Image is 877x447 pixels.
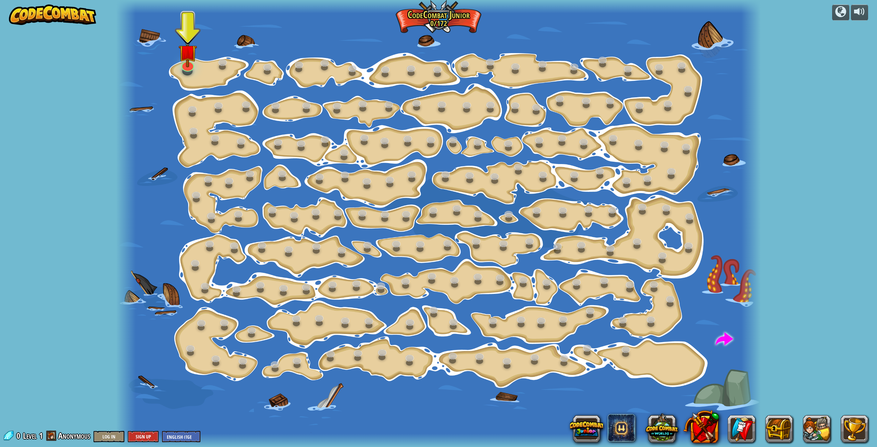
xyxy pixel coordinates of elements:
[851,4,868,21] button: Adjust volume
[178,36,197,67] img: level-banner-unstarted.png
[39,430,43,441] span: 1
[23,430,37,442] span: Level
[832,4,849,21] button: Campaigns
[16,430,22,441] span: 0
[94,431,124,442] button: Log In
[9,4,97,25] img: CodeCombat - Learn how to code by playing a game
[128,431,159,442] button: Sign Up
[58,430,90,441] span: Anonymous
